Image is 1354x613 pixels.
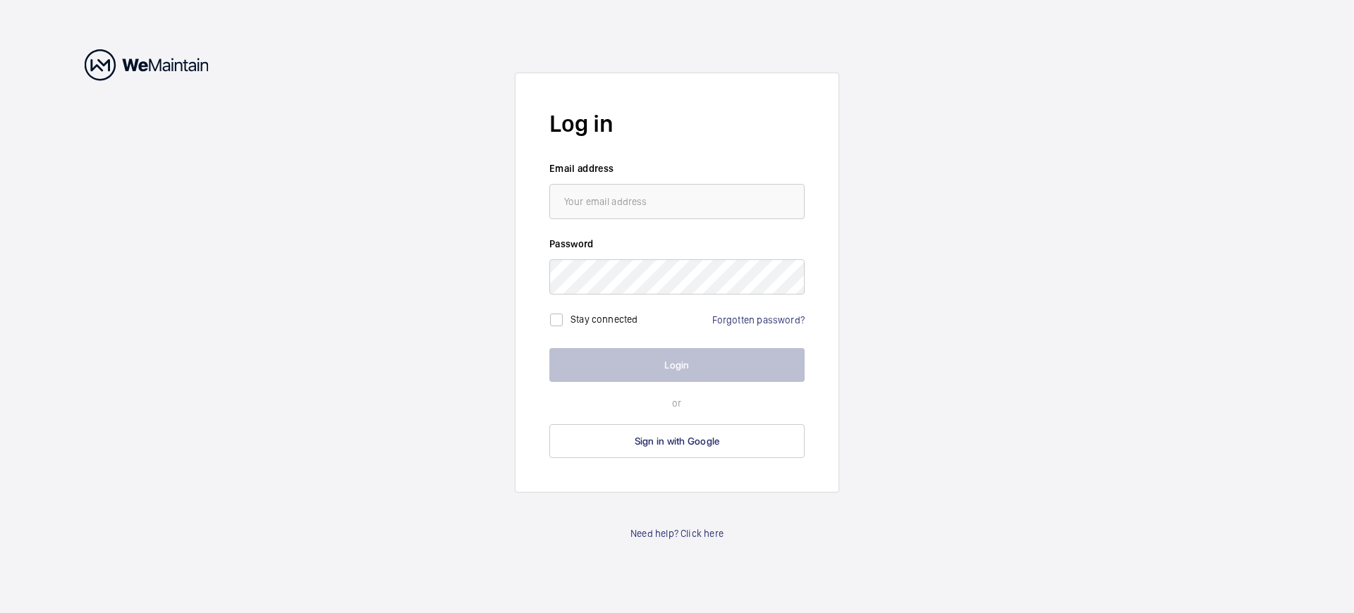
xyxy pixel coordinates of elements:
[549,348,805,382] button: Login
[549,107,805,140] h2: Log in
[635,435,720,447] span: Sign in with Google
[549,184,805,219] input: Your email address
[549,237,805,251] label: Password
[549,161,805,175] label: Email address
[549,396,805,410] p: or
[712,314,805,326] a: Forgotten password?
[630,526,724,540] a: Need help? Click here
[571,314,638,325] label: Stay connected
